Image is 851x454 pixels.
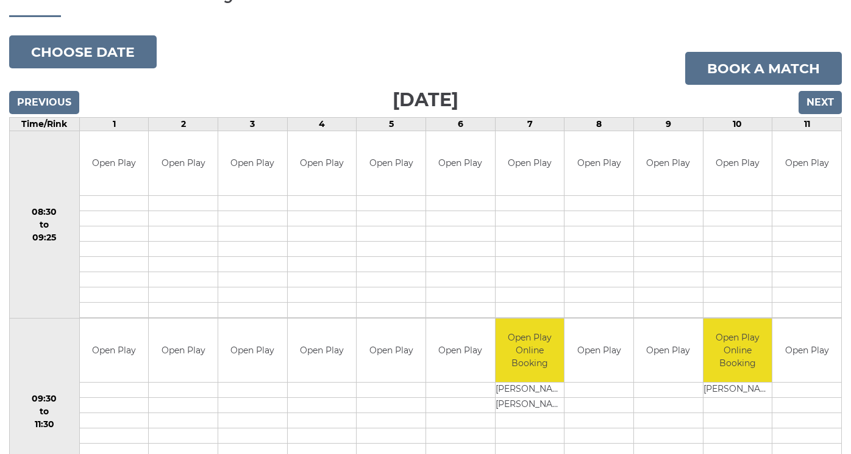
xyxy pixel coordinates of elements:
td: 7 [495,118,564,131]
td: 3 [218,118,288,131]
td: 4 [287,118,357,131]
td: Open Play [772,319,841,383]
td: Open Play [426,319,495,383]
td: 08:30 to 09:25 [10,131,80,319]
td: Open Play [496,131,564,195]
td: 11 [772,118,842,131]
td: Open Play [218,319,287,383]
td: Open Play Online Booking [703,319,772,383]
td: Time/Rink [10,118,80,131]
td: 9 [634,118,703,131]
td: Open Play [80,319,149,383]
td: [PERSON_NAME] [496,398,564,413]
td: 5 [357,118,426,131]
td: Open Play [288,319,357,383]
td: [PERSON_NAME] [496,383,564,398]
td: [PERSON_NAME] [703,383,772,398]
td: Open Play [772,131,841,195]
a: Book a match [685,52,842,85]
td: 10 [703,118,772,131]
td: Open Play [288,131,357,195]
button: Choose date [9,35,157,68]
td: Open Play [80,131,149,195]
td: Open Play [564,131,633,195]
td: Open Play [357,131,425,195]
td: Open Play [357,319,425,383]
td: Open Play [634,131,703,195]
td: Open Play [149,131,218,195]
td: Open Play [426,131,495,195]
td: 1 [79,118,149,131]
td: Open Play Online Booking [496,319,564,383]
td: Open Play [703,131,772,195]
td: 2 [149,118,218,131]
td: Open Play [218,131,287,195]
td: Open Play [149,319,218,383]
td: 8 [564,118,634,131]
input: Next [799,91,842,114]
input: Previous [9,91,79,114]
td: Open Play [634,319,703,383]
td: 6 [426,118,496,131]
td: Open Play [564,319,633,383]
